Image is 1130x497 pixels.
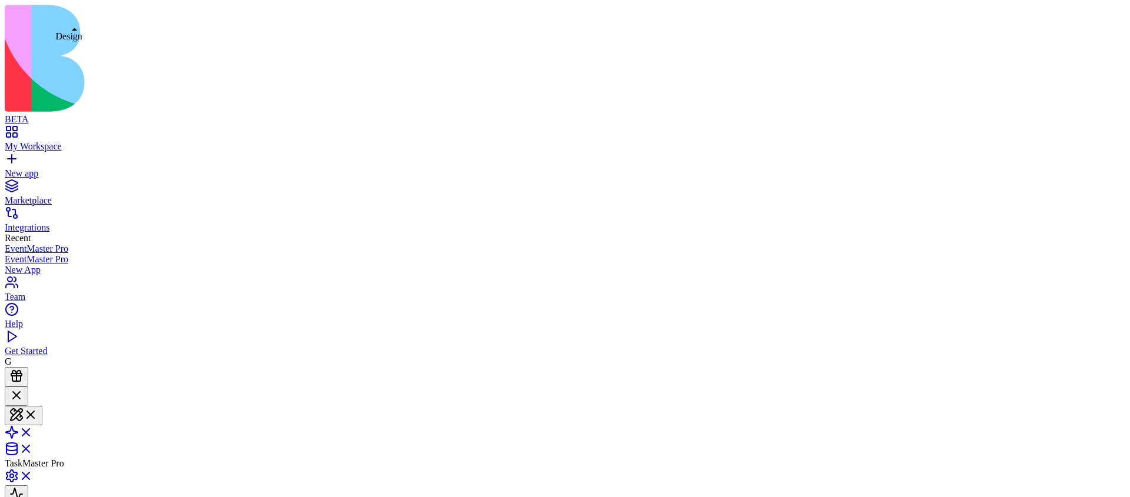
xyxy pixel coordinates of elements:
div: New app [5,168,1125,179]
a: New app [5,158,1125,179]
a: New App [5,265,1125,275]
span: G [5,356,12,366]
a: EventMaster Pro [5,244,1125,254]
img: logo [5,5,478,112]
span: TaskMaster Pro [5,458,64,468]
a: My Workspace [5,131,1125,152]
div: Marketplace [5,195,1125,206]
a: Integrations [5,212,1125,233]
a: EventMaster Pro [5,254,1125,265]
div: Integrations [5,222,1125,233]
div: Design [56,31,82,42]
a: BETA [5,104,1125,125]
div: My Workspace [5,141,1125,152]
a: Marketplace [5,185,1125,206]
a: Help [5,308,1125,329]
div: BETA [5,114,1125,125]
div: Help [5,319,1125,329]
a: Get Started [5,335,1125,356]
div: Team [5,292,1125,302]
span: Recent [5,233,31,243]
a: Team [5,281,1125,302]
div: Get Started [5,346,1125,356]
